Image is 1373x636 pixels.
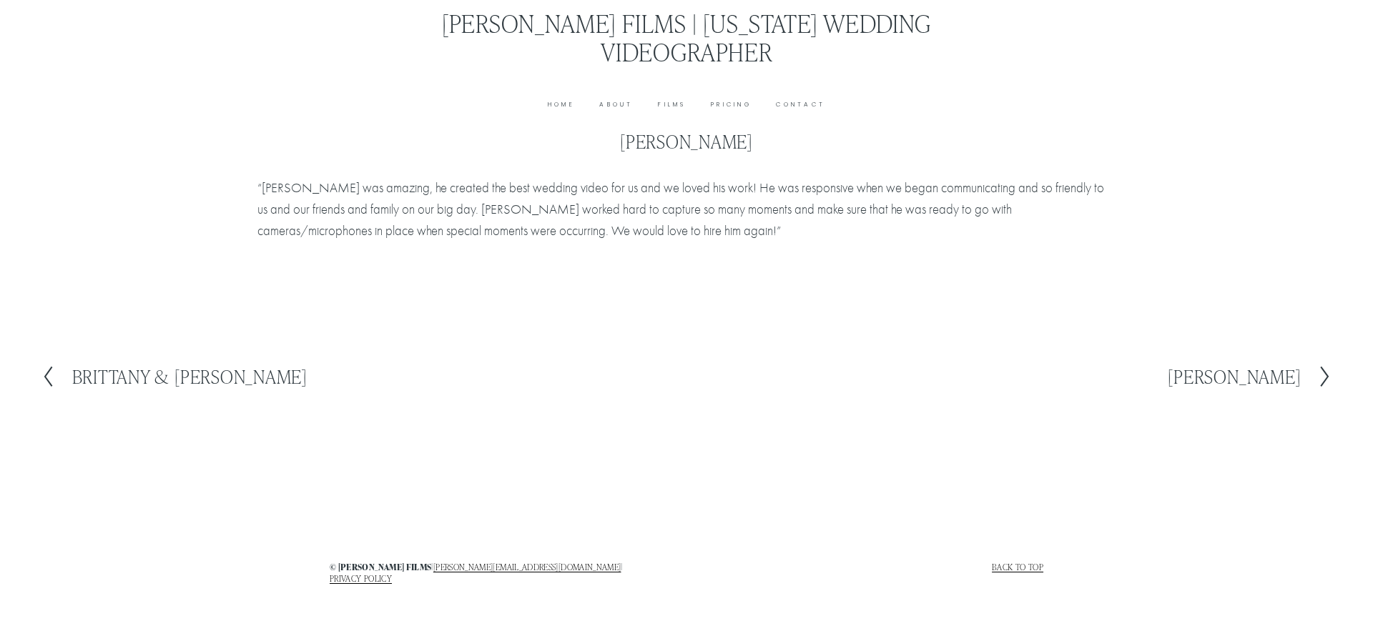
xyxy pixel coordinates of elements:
[599,100,633,111] a: About
[41,365,307,388] a: Brittany & [PERSON_NAME]
[72,367,307,386] h2: Brittany & [PERSON_NAME]
[330,573,392,583] a: PRIVACY POLICY
[257,131,1116,153] h1: [PERSON_NAME]
[1168,367,1301,386] h2: [PERSON_NAME]
[548,100,575,111] a: Home
[1168,365,1332,388] a: [PERSON_NAME]
[711,100,752,111] a: Pricing
[776,100,825,111] a: Contact
[992,562,1043,572] a: Back to top
[433,562,621,572] a: [PERSON_NAME][EMAIL_ADDRESS][DOMAIN_NAME]
[658,100,686,111] a: Films
[330,562,683,583] h4: | |
[330,561,432,573] strong: © [PERSON_NAME] films
[442,6,932,68] a: [PERSON_NAME] Films | [US_STATE] Wedding Videographer
[257,178,1116,242] p: “[PERSON_NAME] was amazing, he created the best wedding video for us and we loved his work! He wa...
